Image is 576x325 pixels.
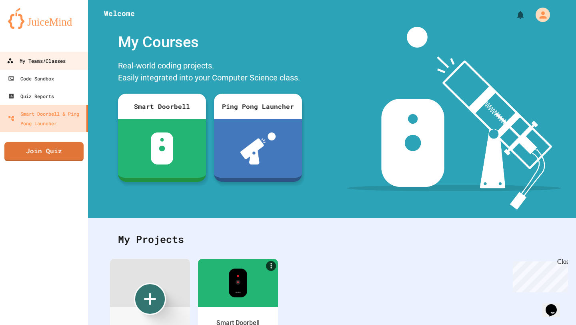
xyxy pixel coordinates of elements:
[214,94,302,119] div: Ping Pong Launcher
[8,74,54,83] div: Code Sandbox
[114,27,306,58] div: My Courses
[134,283,166,315] div: Create new
[4,142,84,161] a: Join Quiz
[501,8,527,22] div: My Notifications
[510,258,568,292] iframe: chat widget
[266,261,276,271] a: More
[8,8,80,29] img: logo-orange.svg
[347,27,561,210] img: banner-image-my-projects.png
[7,56,66,66] div: My Teams/Classes
[3,3,55,51] div: Chat with us now!Close
[114,58,306,88] div: Real-world coding projects. Easily integrated into your Computer Science class.
[110,224,554,255] div: My Projects
[527,6,552,24] div: My Account
[229,269,248,297] img: sdb-real-colors.png
[118,94,206,119] div: Smart Doorbell
[240,132,276,165] img: ppl-with-ball.png
[151,132,174,165] img: sdb-white.svg
[8,109,83,128] div: Smart Doorbell & Ping Pong Launcher
[8,91,54,101] div: Quiz Reports
[542,293,568,317] iframe: chat widget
